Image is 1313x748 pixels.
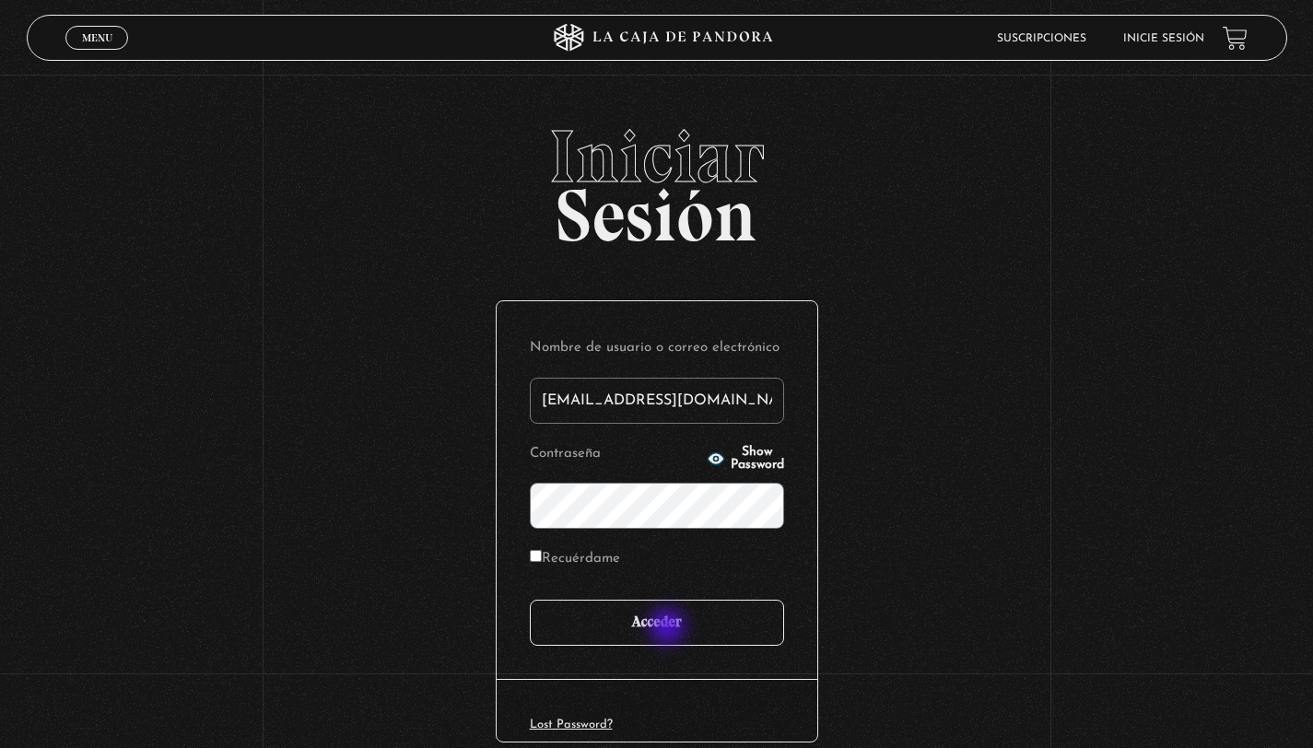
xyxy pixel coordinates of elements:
[530,545,620,574] label: Recuérdame
[1223,26,1248,51] a: View your shopping cart
[27,120,1287,193] span: Iniciar
[707,446,784,472] button: Show Password
[27,120,1287,238] h2: Sesión
[1123,33,1204,44] a: Inicie sesión
[76,48,119,61] span: Cerrar
[530,719,613,730] a: Lost Password?
[530,440,701,469] label: Contraseña
[82,32,112,43] span: Menu
[530,334,784,363] label: Nombre de usuario o correo electrónico
[997,33,1086,44] a: Suscripciones
[530,600,784,646] input: Acceder
[731,446,784,472] span: Show Password
[530,550,542,562] input: Recuérdame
